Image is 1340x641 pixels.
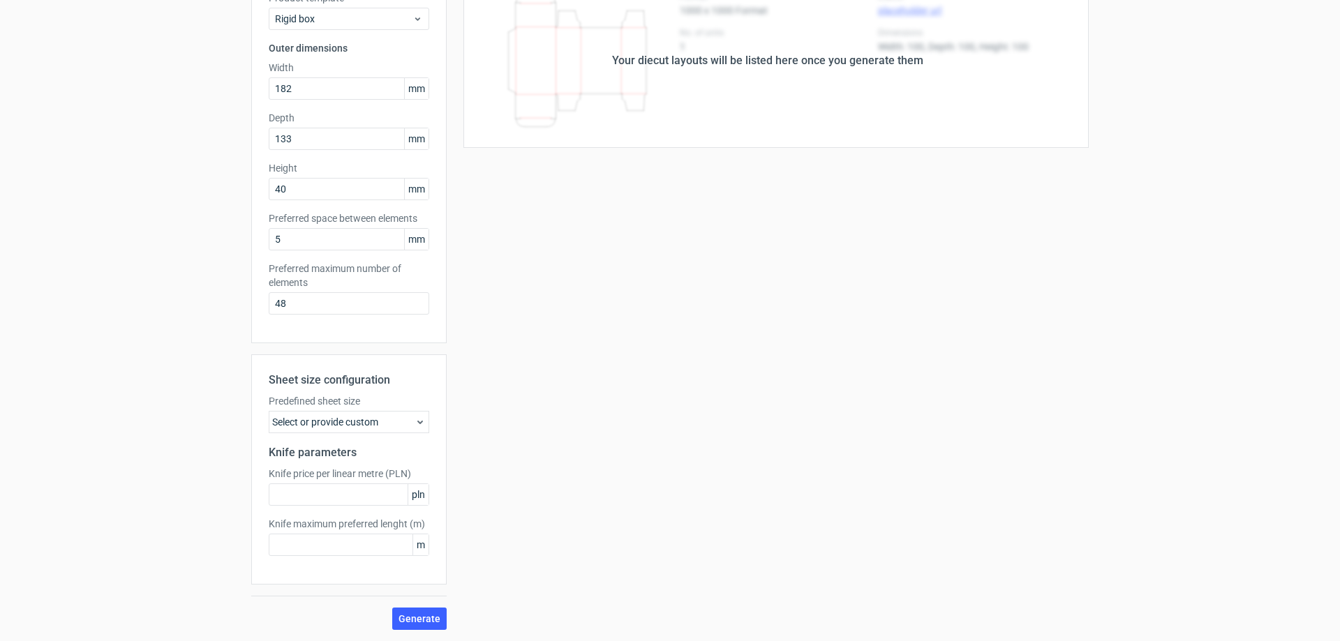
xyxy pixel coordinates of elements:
label: Width [269,61,429,75]
label: Preferred space between elements [269,211,429,225]
span: Generate [399,614,440,624]
label: Height [269,161,429,175]
div: Your diecut layouts will be listed here once you generate them [612,52,923,69]
h3: Outer dimensions [269,41,429,55]
h2: Sheet size configuration [269,372,429,389]
label: Preferred maximum number of elements [269,262,429,289]
span: Rigid box [275,12,412,26]
span: mm [404,179,429,199]
label: Knife price per linear metre (PLN) [269,467,429,481]
label: Knife maximum preferred lenght (m) [269,517,429,531]
span: mm [404,128,429,149]
h2: Knife parameters [269,444,429,461]
div: Select or provide custom [269,411,429,433]
span: mm [404,78,429,99]
label: Depth [269,111,429,125]
button: Generate [392,608,447,630]
span: m [412,534,429,555]
span: pln [408,484,429,505]
span: mm [404,229,429,250]
label: Predefined sheet size [269,394,429,408]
